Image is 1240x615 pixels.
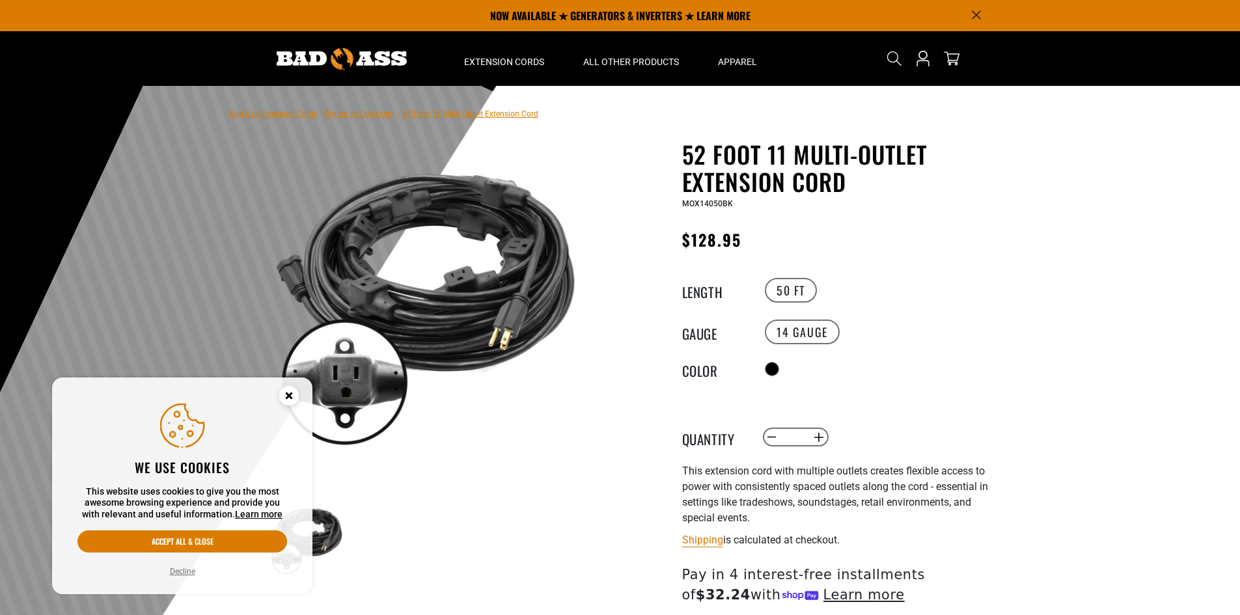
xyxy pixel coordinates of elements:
[77,530,287,553] button: Accept all & close
[682,361,747,377] legend: Color
[682,429,747,446] label: Quantity
[166,565,199,578] button: Decline
[682,531,1001,549] div: is calculated at checkout.
[325,109,394,118] a: Return to Collection
[682,282,747,299] legend: Length
[235,509,282,519] a: Learn more
[52,377,312,595] aside: Cookie Consent
[682,228,742,251] span: $128.95
[682,199,733,208] span: MOX14050BK
[464,56,544,68] span: Extension Cords
[230,105,538,121] nav: breadcrumbs
[230,109,318,118] a: Bad Ass Extension Cords
[277,48,407,70] img: Bad Ass Extension Cords
[445,31,564,86] summary: Extension Cords
[682,465,988,524] span: This extension cord with multiple outlets creates flexible access to power with consistently spac...
[682,534,723,546] a: Shipping
[884,48,905,69] summary: Search
[682,323,747,340] legend: Gauge
[320,109,323,118] span: ›
[583,56,679,68] span: All Other Products
[718,56,757,68] span: Apparel
[682,141,1001,195] h1: 52 Foot 11 Multi-Outlet Extension Cord
[402,109,538,118] span: 52 Foot 11 Multi-Outlet Extension Cord
[77,486,287,521] p: This website uses cookies to give you the most awesome browsing experience and provide you with r...
[765,278,817,303] label: 50 FT
[765,320,840,344] label: 14 Gauge
[397,109,400,118] span: ›
[698,31,777,86] summary: Apparel
[564,31,698,86] summary: All Other Products
[268,143,582,457] img: black
[77,459,287,476] h2: We use cookies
